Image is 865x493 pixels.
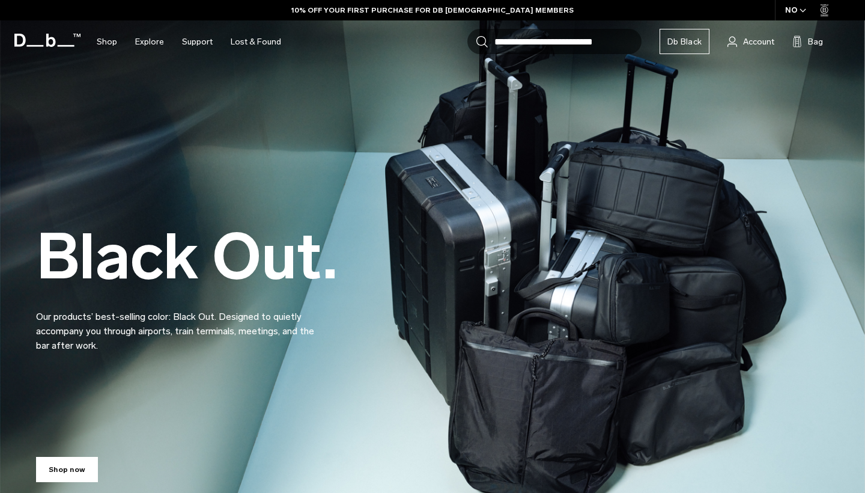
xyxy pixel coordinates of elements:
[182,20,213,63] a: Support
[660,29,709,54] a: Db Black
[231,20,281,63] a: Lost & Found
[743,35,774,48] span: Account
[808,35,823,48] span: Bag
[36,225,338,289] h2: Black Out.
[727,34,774,49] a: Account
[97,20,117,63] a: Shop
[36,457,98,482] a: Shop now
[88,20,290,63] nav: Main Navigation
[135,20,164,63] a: Explore
[36,295,324,353] p: Our products’ best-selling color: Black Out. Designed to quietly accompany you through airports, ...
[291,5,574,16] a: 10% OFF YOUR FIRST PURCHASE FOR DB [DEMOGRAPHIC_DATA] MEMBERS
[792,34,823,49] button: Bag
